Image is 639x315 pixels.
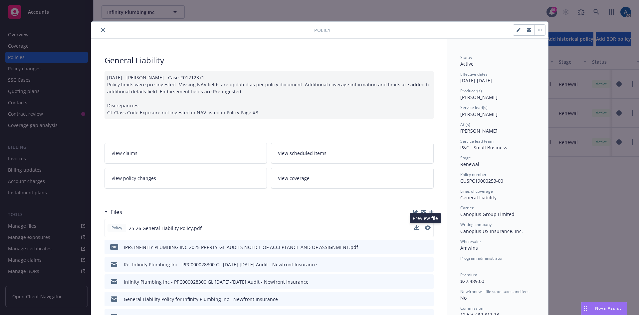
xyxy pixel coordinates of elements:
[460,278,484,284] span: $22,489.00
[105,71,434,119] div: [DATE] - [PERSON_NAME] - Case #01212371: Policy limits were pre-ingested. Missing NAV fields are ...
[460,94,498,100] span: [PERSON_NAME]
[460,122,470,127] span: AC(s)
[460,228,523,234] span: Canopius US Insurance, Inc.
[460,261,462,268] span: -
[414,225,419,232] button: download file
[414,261,420,268] button: download file
[425,278,431,285] button: preview file
[460,172,487,177] span: Policy number
[110,225,123,231] span: Policy
[110,244,118,249] span: pdf
[105,143,267,164] a: View claims
[460,144,507,151] span: P&C - Small Business
[460,295,467,301] span: No
[111,150,137,157] span: View claims
[460,71,535,84] div: [DATE] - [DATE]
[425,225,431,232] button: preview file
[124,244,358,251] div: IPFS INFINITY PLUMBING INC 2025 PRPRTY-GL-AUDITS NOTICE OF ACCEPTANCE AND OF ASSIGNMENT.pdf
[460,138,494,144] span: Service lead team
[410,213,441,223] div: Preview file
[124,261,317,268] div: Re: Infinity Plumbing Inc - PPC000028300 GL [DATE]-[DATE] Audit - Newfront Insurance
[460,155,471,161] span: Stage
[414,244,420,251] button: download file
[425,296,431,303] button: preview file
[460,178,503,184] span: CUSPC19000253-00
[110,208,122,216] h3: Files
[460,71,488,77] span: Effective dates
[460,305,483,311] span: Commission
[460,128,498,134] span: [PERSON_NAME]
[460,245,478,251] span: Amwins
[314,27,330,34] span: Policy
[129,225,202,232] span: 25-26 General Liability Policy.pdf
[460,289,530,294] span: Newfront will file state taxes and fees
[460,255,503,261] span: Program administrator
[460,211,515,217] span: Canopius Group Limited
[124,278,309,285] div: Infinity Plumbing Inc - PPC000028300 GL [DATE]-[DATE] Audit - Newfront Insurance
[111,175,156,182] span: View policy changes
[460,188,493,194] span: Lines of coverage
[460,88,482,94] span: Producer(s)
[105,208,122,216] div: Files
[460,222,492,227] span: Writing company
[278,175,310,182] span: View coverage
[460,205,474,211] span: Carrier
[460,161,479,167] span: Renewal
[425,244,431,251] button: preview file
[105,168,267,189] a: View policy changes
[425,261,431,268] button: preview file
[595,305,621,311] span: Nova Assist
[460,194,497,201] span: General Liability
[105,55,434,66] div: General Liability
[460,55,472,60] span: Status
[124,296,278,303] div: General Liability Policy for Infinity Plumbing Inc - Newfront Insurance
[414,225,419,230] button: download file
[460,239,481,244] span: Wholesaler
[581,302,627,315] button: Nova Assist
[460,105,488,110] span: Service lead(s)
[271,143,434,164] a: View scheduled items
[278,150,326,157] span: View scheduled items
[581,302,590,315] div: Drag to move
[460,61,474,67] span: Active
[99,26,107,34] button: close
[425,225,431,230] button: preview file
[460,111,498,117] span: [PERSON_NAME]
[271,168,434,189] a: View coverage
[414,296,420,303] button: download file
[460,272,477,278] span: Premium
[414,278,420,285] button: download file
